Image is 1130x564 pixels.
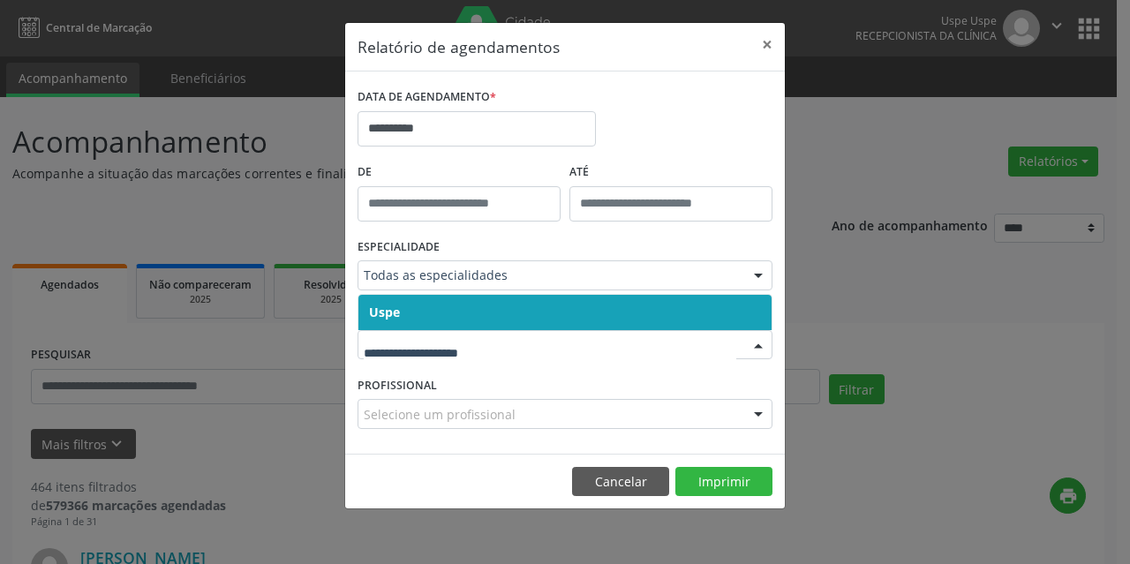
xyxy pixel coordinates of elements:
span: Todas as especialidades [364,267,736,284]
button: Close [750,23,785,66]
label: ATÉ [569,159,772,186]
label: De [358,159,561,186]
h5: Relatório de agendamentos [358,35,560,58]
span: Selecione um profissional [364,405,516,424]
span: Uspe [369,304,400,320]
button: Imprimir [675,467,772,497]
label: ESPECIALIDADE [358,234,440,261]
button: Cancelar [572,467,669,497]
label: DATA DE AGENDAMENTO [358,84,496,111]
